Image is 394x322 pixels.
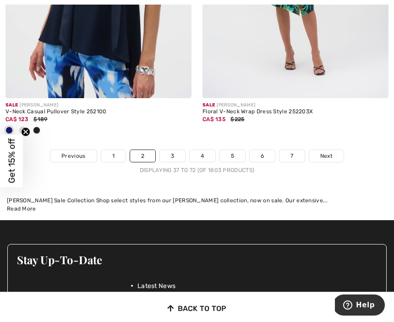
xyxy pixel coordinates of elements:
button: Close teaser [21,128,30,137]
div: [PERSON_NAME] [5,102,192,109]
a: 1 [101,150,126,162]
div: Black [30,123,44,139]
span: Read More [7,205,36,212]
a: 6 [250,150,275,162]
span: $189 [33,116,47,122]
a: 5 [220,150,245,162]
span: CA$ 123 [5,116,28,122]
a: 3 [160,150,185,162]
span: CA$ 135 [202,116,225,122]
div: V-Neck Casual Pullover Style 252100 [5,109,192,115]
div: [PERSON_NAME] Sale Collection Shop select styles from our [PERSON_NAME] collection, now on sale. ... [7,196,387,205]
div: Floral V-Neck Wrap Dress Style 252203X [202,109,389,115]
a: 2 [130,150,155,162]
span: Next [320,152,333,160]
div: [PERSON_NAME] [202,102,389,109]
span: Sale [5,102,18,108]
a: 4 [190,150,215,162]
a: Next [309,150,344,162]
span: Latest News [137,281,175,291]
span: Sale [202,102,215,108]
a: 7 [279,150,304,162]
span: $225 [230,116,244,122]
span: Previous [61,152,85,160]
a: Previous [50,150,96,162]
h3: Stay Up-To-Date [17,254,377,266]
span: Get 15% off [6,139,17,183]
div: Midnight Blue [2,123,16,139]
span: Deals And Promotions [137,291,204,300]
iframe: Opens a widget where you can find more information [335,294,385,317]
div: Vanilla 30 [16,123,30,139]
